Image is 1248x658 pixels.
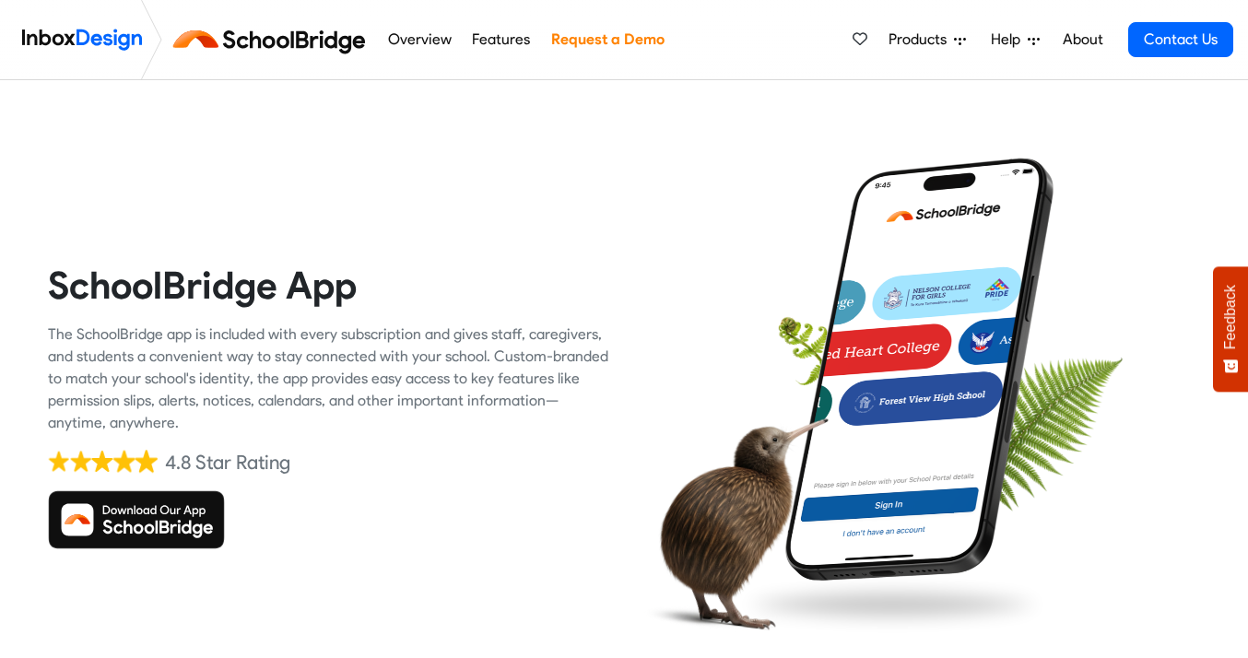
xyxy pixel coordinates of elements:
[48,262,610,309] heading: SchoolBridge App
[991,29,1028,51] span: Help
[1222,285,1239,349] span: Feedback
[1128,22,1233,57] a: Contact Us
[881,21,973,58] a: Products
[1057,21,1108,58] a: About
[165,449,290,476] div: 4.8 Star Rating
[546,21,669,58] a: Request a Demo
[48,490,225,549] img: Download SchoolBridge App
[771,157,1067,582] img: phone.png
[170,18,377,62] img: schoolbridge logo
[983,21,1047,58] a: Help
[733,570,1052,639] img: shadow.png
[638,401,829,645] img: kiwi_bird.png
[889,29,954,51] span: Products
[383,21,456,58] a: Overview
[467,21,536,58] a: Features
[48,323,610,434] div: The SchoolBridge app is included with every subscription and gives staff, caregivers, and student...
[1213,266,1248,392] button: Feedback - Show survey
